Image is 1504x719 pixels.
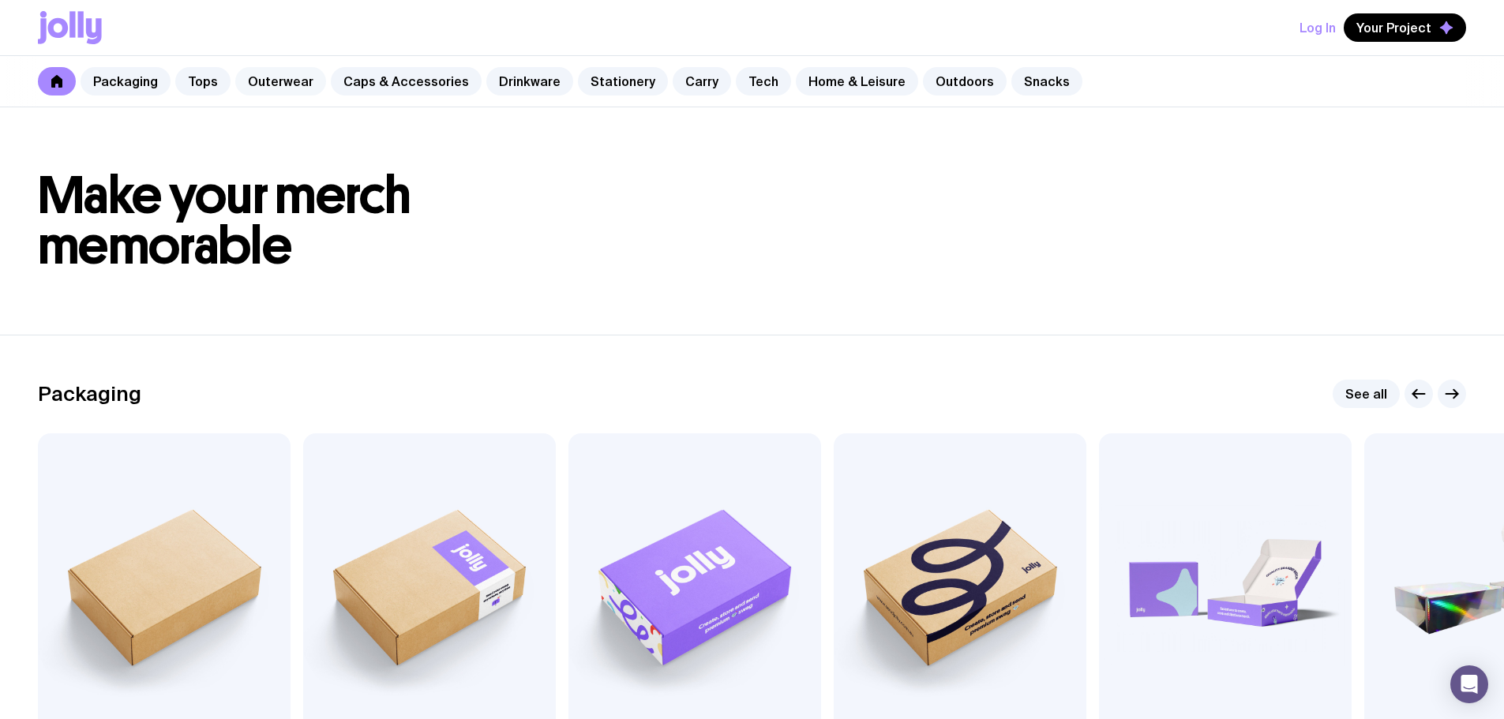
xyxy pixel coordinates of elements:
a: Tech [736,67,791,95]
div: Open Intercom Messenger [1450,665,1488,703]
a: Stationery [578,67,668,95]
span: Make your merch memorable [38,164,411,277]
a: Drinkware [486,67,573,95]
a: Caps & Accessories [331,67,482,95]
h2: Packaging [38,382,141,406]
button: Log In [1300,13,1336,42]
a: Snacks [1011,67,1082,95]
button: Your Project [1344,13,1466,42]
span: Your Project [1356,20,1431,36]
a: Packaging [81,67,171,95]
a: See all [1333,380,1400,408]
a: Carry [673,67,731,95]
a: Home & Leisure [796,67,918,95]
a: Tops [175,67,231,95]
a: Outdoors [923,67,1007,95]
a: Outerwear [235,67,326,95]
